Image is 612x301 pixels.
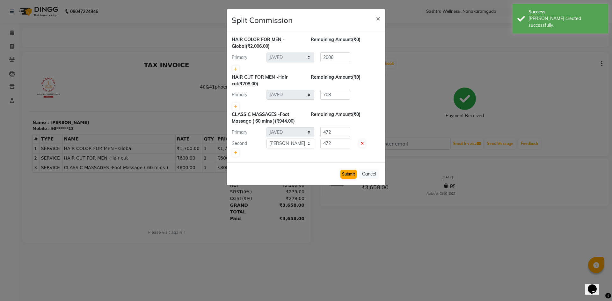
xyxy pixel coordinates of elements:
[227,129,266,136] div: Primary
[237,157,276,163] div: ₹3,658.00
[311,74,352,80] span: Remaining Amount
[201,137,213,142] span: CGST
[187,104,215,114] td: ₹800.00
[142,61,272,67] p: Invoice : SW-FG/2025-26/0136
[201,131,213,136] span: SGST
[197,130,237,137] div: ( )
[311,111,352,117] span: Remaining Amount
[4,85,11,95] td: 1
[232,74,288,87] span: HAIR CUT FOR MEN -Hair cut
[35,106,145,112] span: CLASSIC MASSAGES -Foot Massage ( 60 mins )
[340,170,357,179] button: Submit
[245,75,272,85] th: AMOUNT
[214,85,245,95] td: ₹0.00
[11,95,34,104] td: SERVICE
[237,137,276,143] div: ₹279.00
[4,75,11,85] th: #
[237,123,276,130] div: ₹3,100.00
[585,276,606,295] iframe: chat widget
[197,123,237,130] div: NET
[147,75,174,85] th: RATE
[11,75,34,85] th: TYPE
[246,43,270,49] span: (₹2,006.00)
[227,140,266,147] div: Second
[245,85,272,95] td: ₹1,700.00
[35,87,145,93] span: HAIR COLOR FOR MEN - Global
[34,75,147,85] th: NAME
[4,61,134,67] p: Name : [PERSON_NAME]
[174,85,187,95] td: 1
[197,137,237,143] div: ( )
[245,95,272,104] td: ₹600.00
[214,75,245,85] th: DISCOUNT
[352,37,361,42] span: (₹0)
[227,54,266,61] div: Primary
[214,104,245,114] td: ₹0.00
[275,118,295,124] span: (₹944.00)
[142,39,272,45] p: Contact : [PHONE_NUMBER]
[257,67,272,73] div: [DATE]
[237,130,276,137] div: ₹279.00
[528,15,603,29] div: Bill created successfully.
[359,169,379,179] button: Cancel
[227,91,266,98] div: Primary
[4,3,272,10] h2: TAX INVOICE
[187,95,215,104] td: ₹600.00
[147,104,174,114] td: ₹800.00
[352,111,361,117] span: (₹0)
[187,85,215,95] td: ₹1,700.00
[243,67,256,73] div: Date :
[197,143,237,157] div: GRAND TOTAL
[187,75,215,85] th: PRICE
[232,37,285,49] span: HAIR COLOR FOR MEN - Global
[214,95,245,104] td: ₹0.00
[352,74,361,80] span: (₹0)
[4,67,21,73] div: Mobile :
[11,104,34,114] td: SERVICE
[371,9,385,27] button: Close
[4,95,11,104] td: 2
[238,81,258,87] span: (₹708.00)
[4,104,11,114] td: 3
[142,25,272,39] p: 40&41phoenix premiea beside US consulate,[STREET_ADDRESS]
[4,171,272,177] p: Please visit again !
[237,117,276,123] div: ₹3,100.00
[142,13,272,23] h3: Sashtra wellness
[237,143,276,157] div: ₹3,658.00
[35,96,145,103] span: HAIR CUT FOR MEN -Hair cut
[11,85,34,95] td: SERVICE
[232,111,289,124] span: CLASSIC MASSAGES -Foot Massage ( 60 mins )
[197,117,237,123] div: SUBTOTAL
[174,75,187,85] th: QTY
[197,157,237,163] div: Paid
[311,37,352,42] span: Remaining Amount
[215,131,222,136] span: 9%
[147,95,174,104] td: ₹600.00
[528,9,603,15] div: Success
[215,138,222,142] span: 9%
[147,85,174,95] td: ₹1,700.00
[232,14,293,26] h4: Split Commission
[376,13,380,23] span: ×
[245,104,272,114] td: ₹800.00
[174,104,187,114] td: 1
[174,95,187,104] td: 1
